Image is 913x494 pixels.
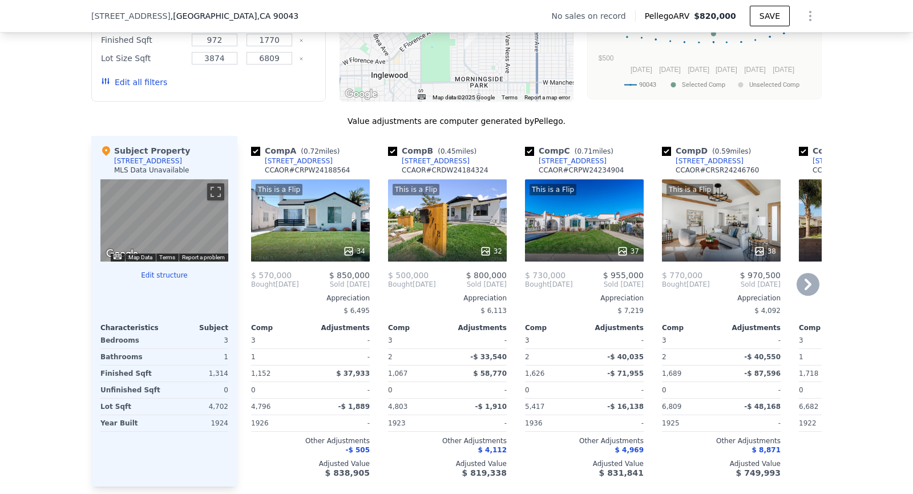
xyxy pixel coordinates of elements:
span: $ 730,000 [525,271,565,280]
div: CCAOR # CRPW24234904 [539,166,624,175]
span: $ 850,000 [329,271,370,280]
div: Subject Property [100,145,190,156]
div: Comp D [662,145,756,156]
div: - [587,415,644,431]
span: $ 831,841 [599,468,644,477]
span: -$ 1,889 [338,403,370,411]
div: MLS Data Unavailable [114,166,189,175]
span: $ 955,000 [603,271,644,280]
span: $ 6,495 [344,307,370,315]
div: Comp B [388,145,481,156]
button: Toggle fullscreen view [207,183,224,200]
div: Adjusted Value [388,459,507,468]
span: 3 [799,336,803,344]
span: Pellego ARV [645,10,694,22]
div: 1923 [388,415,445,431]
div: CCAOR # CRPW24188564 [265,166,350,175]
div: Appreciation [525,294,644,303]
div: Bathrooms [100,349,162,365]
span: Bought [525,280,550,289]
div: 1 [167,349,228,365]
div: 1 [251,349,308,365]
text: [DATE] [659,66,681,74]
span: Bought [662,280,686,289]
span: Map data ©2025 Google [433,94,495,101]
span: Sold [DATE] [573,280,644,289]
div: 37 [617,246,639,257]
a: Terms [159,254,175,260]
button: Map Data [128,254,152,262]
div: [DATE] [662,280,710,289]
div: [STREET_ADDRESS] [676,156,744,166]
div: - [450,382,507,398]
text: [DATE] [688,66,709,74]
div: Lot Sqft [100,399,162,415]
div: Finished Sqft [100,366,162,381]
span: 3 [525,336,530,344]
span: $ 4,092 [754,307,781,315]
div: Appreciation [388,294,507,303]
text: 90043 [639,81,656,89]
span: ( miles) [433,147,481,155]
div: 3207 W 78th Pl [464,30,476,50]
div: [DATE] [388,280,436,289]
span: $ 6,113 [480,307,507,315]
div: Subject [164,323,228,332]
div: Appreciation [662,294,781,303]
button: Clear [299,57,304,61]
span: 0 [388,386,393,394]
div: Comp E [799,145,891,156]
a: [STREET_ADDRESS] [525,156,607,166]
text: [DATE] [773,66,794,74]
span: $ 800,000 [466,271,507,280]
span: 0.45 [441,147,456,155]
button: Edit structure [100,271,228,280]
button: Keyboard shortcuts [114,254,122,259]
div: - [313,382,370,398]
span: Bought [251,280,276,289]
div: This is a Flip [256,184,302,195]
div: 1 [799,349,856,365]
span: -$ 87,596 [744,370,781,377]
span: 4,796 [251,403,270,411]
text: [DATE] [716,66,737,74]
button: Clear [299,38,304,43]
span: 0.72 [304,147,319,155]
div: - [313,332,370,348]
img: Google [103,247,141,262]
span: 1,689 [662,370,681,377]
div: Bedrooms [100,332,162,348]
text: Unselected Comp [749,81,799,89]
span: -$ 40,035 [607,353,644,361]
div: - [724,382,781,398]
span: Bought [388,280,413,289]
span: 1,626 [525,370,544,377]
div: - [724,332,781,348]
div: [STREET_ADDRESS] [402,156,470,166]
div: CCAOR # CRDW24184324 [402,166,488,175]
span: 3 [251,336,256,344]
div: Year Built [100,415,162,431]
div: Adjusted Value [251,459,370,468]
span: $ 4,112 [478,446,507,454]
span: $ 7,219 [617,307,644,315]
div: Comp C [525,145,618,156]
div: Other Adjustments [525,436,644,445]
div: Appreciation [251,294,370,303]
span: $ 37,933 [336,370,370,377]
span: 6,682 [799,403,818,411]
span: $ 570,000 [251,271,292,280]
span: 3 [662,336,666,344]
span: -$ 33,540 [470,353,507,361]
a: [STREET_ADDRESS] [388,156,470,166]
div: Other Adjustments [662,436,781,445]
button: Keyboard shortcuts [418,94,426,99]
span: -$ 1,910 [475,403,507,411]
span: -$ 505 [345,446,370,454]
div: Other Adjustments [251,436,370,445]
span: Sold [DATE] [710,280,781,289]
a: [STREET_ADDRESS] [662,156,744,166]
a: Report a problem [182,254,225,260]
div: Comp [525,323,584,332]
span: ( miles) [708,147,756,155]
